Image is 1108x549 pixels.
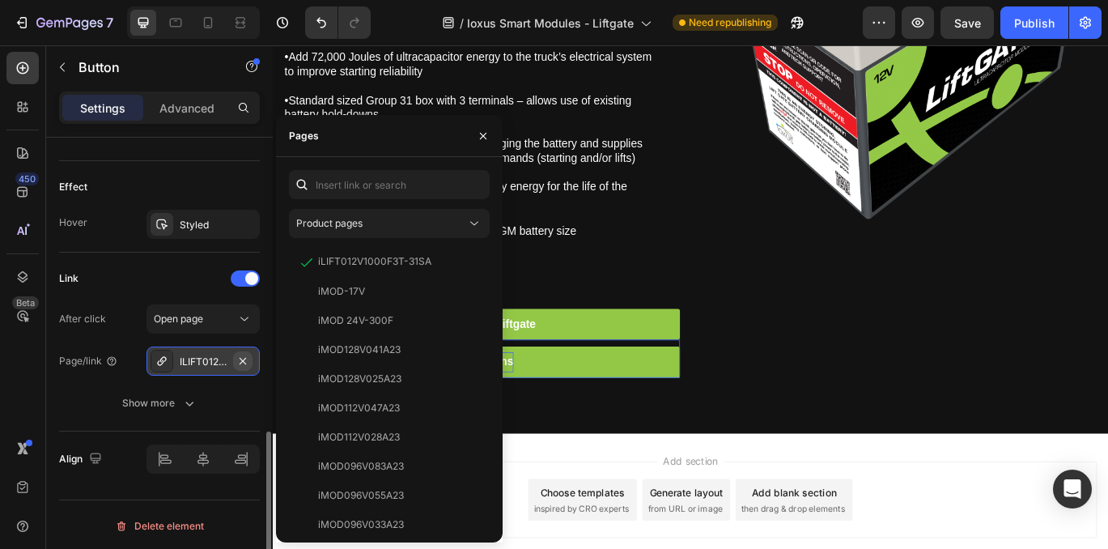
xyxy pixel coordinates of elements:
[1053,470,1092,509] div: Open Intercom Messenger
[318,430,400,445] div: iMOD112V028A23
[80,100,125,117] p: Settings
[79,57,216,77] p: Button
[318,313,393,328] div: iMOD 24V-300F
[59,389,260,418] button: Show more
[289,129,319,143] div: Pages
[106,13,113,32] p: 7
[304,532,414,547] span: inspired by CRO experts
[59,513,260,539] button: Delete element
[59,215,87,230] div: Hover
[545,532,665,547] span: then drag & drop elements
[1014,15,1055,32] div: Publish
[318,401,400,415] div: iMOD112V047A23
[305,6,371,39] div: Undo/Redo
[154,313,203,325] span: Open page
[318,488,404,503] div: iMOD096V055A23
[312,512,410,529] div: Choose templates
[12,296,39,309] div: Beta
[59,354,118,368] div: Page/link
[318,343,401,357] div: iMOD128V041A23
[557,512,656,529] div: Add blank section
[180,355,227,369] div: ILIFT012V1000F3T-31SA
[59,271,79,286] div: Link
[146,304,260,334] button: Open page
[954,16,981,30] span: Save
[180,218,256,232] div: Styled
[318,284,365,299] div: iMOD-17V
[318,517,404,532] div: iMOD096V033A23
[467,15,634,32] span: Ioxus Smart Modules - Liftgate
[296,217,363,229] span: Product pages
[318,254,431,269] div: iLIFT012V1000F3T-31SA
[439,512,524,529] div: Generate layout
[318,372,401,386] div: iMOD128V025A23
[1000,6,1068,39] button: Publish
[448,475,524,492] span: Add section
[289,170,490,199] input: Insert link or search
[59,449,105,470] div: Align
[940,6,994,39] button: Save
[289,209,490,238] button: Product pages
[6,6,121,39] button: 7
[689,15,771,30] span: Need republishing
[59,180,87,194] div: Effect
[59,312,106,326] div: After click
[436,532,523,547] span: from URL or image
[159,100,214,117] p: Advanced
[318,459,404,474] div: iMOD096V083A23
[273,45,1108,549] iframe: Design area
[122,395,197,411] div: Show more
[460,15,464,32] span: /
[15,172,39,185] div: 450
[115,517,204,536] div: Delete element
